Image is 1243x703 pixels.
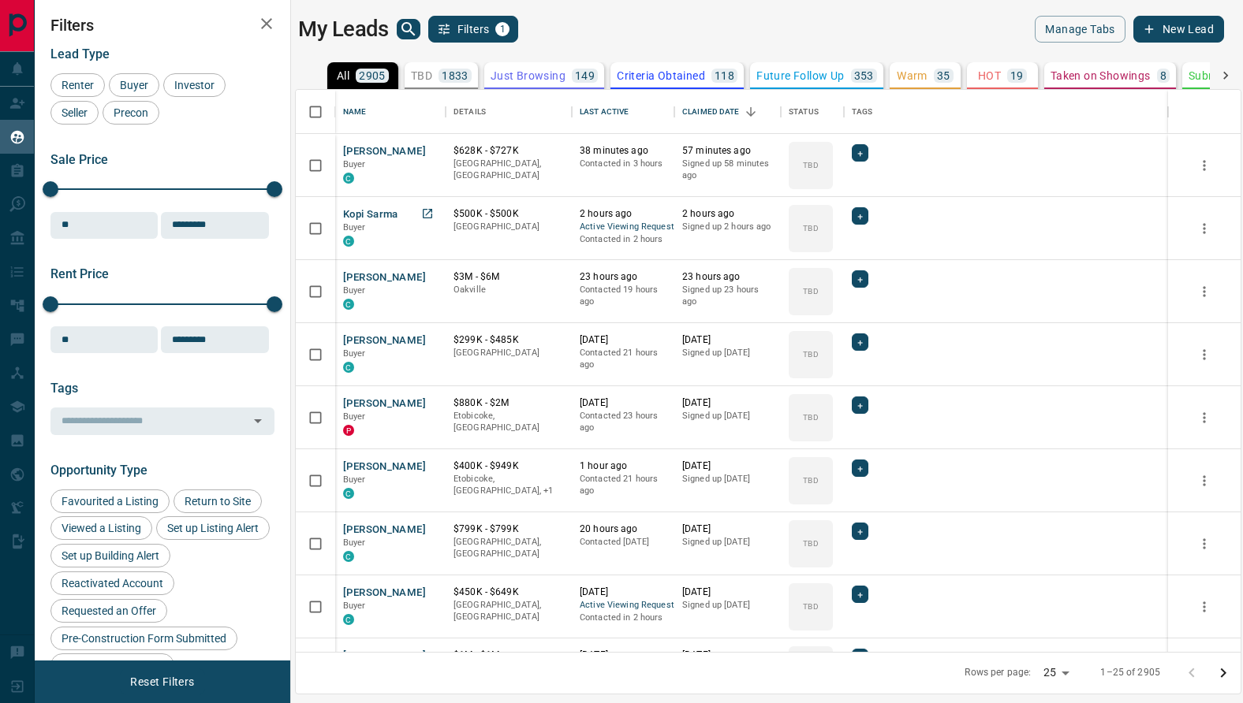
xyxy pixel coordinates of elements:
p: Oakville [454,284,564,296]
p: 35 [937,70,950,81]
button: more [1193,406,1216,430]
p: Signed up [DATE] [682,536,773,549]
p: 1833 [442,70,468,81]
button: more [1193,595,1216,619]
span: Opportunity Type [50,463,147,478]
span: Buyer [343,348,366,359]
p: Taken on Showings [1051,70,1151,81]
div: Set up Listing Alert [156,516,270,540]
p: 8 [1160,70,1166,81]
p: [GEOGRAPHIC_DATA], [GEOGRAPHIC_DATA] [454,158,564,182]
span: Buyer [343,411,366,422]
span: Renter [56,79,99,91]
span: Requested an Offer [56,604,162,617]
button: [PERSON_NAME] [343,396,426,411]
p: [DATE] [580,333,666,347]
p: Signed up [DATE] [682,410,773,422]
span: Investor [169,79,220,91]
p: TBD [803,285,818,297]
div: + [852,523,868,540]
div: Name [335,90,446,134]
div: Details [446,90,572,134]
p: [GEOGRAPHIC_DATA] [454,221,564,233]
span: Seller [56,106,93,119]
button: more [1193,532,1216,556]
div: + [852,207,868,225]
p: 118 [715,70,734,81]
div: Return to Site [174,489,262,513]
p: All [337,70,349,81]
p: [DATE] [580,649,666,662]
span: Viewed a Listing [56,522,147,534]
p: Signed up 23 hours ago [682,284,773,308]
div: condos.ca [343,173,354,184]
span: Return to Site [179,495,256,508]
div: Last Active [572,90,674,134]
p: 353 [854,70,874,81]
p: Contacted 21 hours ago [580,347,666,371]
div: Renter [50,73,105,97]
p: $1M - $1M [454,649,564,662]
div: Requested a Viewing [50,653,174,677]
p: TBD [803,411,818,423]
div: + [852,459,868,477]
p: Signed up 2 hours ago [682,221,773,233]
button: Open [247,410,269,432]
div: Requested an Offer [50,599,167,623]
span: + [857,397,863,413]
p: $500K - $500K [454,207,564,221]
p: Rows per page: [965,666,1031,679]
span: + [857,145,863,161]
span: Buyer [343,601,366,611]
h1: My Leads [298,17,389,42]
div: Last Active [580,90,629,134]
div: condos.ca [343,362,354,373]
div: condos.ca [343,614,354,625]
span: + [857,523,863,539]
p: Signed up [DATE] [682,347,773,359]
span: Active Viewing Request [580,599,666,612]
span: + [857,460,863,476]
span: Favourited a Listing [56,495,164,508]
p: Future Follow Up [756,70,844,81]
button: [PERSON_NAME] [343,333,426,348]
p: HOT [978,70,1001,81]
p: $880K - $2M [454,396,564,410]
button: [PERSON_NAME] [343,144,426,159]
p: 149 [575,70,595,81]
span: Sale Price [50,152,108,167]
button: [PERSON_NAME] [343,459,426,474]
p: 20 hours ago [580,523,666,536]
span: Pre-Construction Form Submitted [56,632,232,645]
span: Rent Price [50,266,109,281]
button: [PERSON_NAME] [343,649,426,664]
div: Precon [103,101,159,125]
p: TBD [803,348,818,360]
span: + [857,649,863,665]
p: $799K - $799K [454,523,564,536]
button: search button [397,19,420,39]
div: property.ca [343,425,354,436]
p: [DATE] [580,396,666,410]
span: Set up Listing Alert [162,522,264,534]
div: Name [343,90,367,134]
span: Set up Building Alert [56,549,165,562]
div: Investor [163,73,226,97]
button: more [1193,343,1216,366]
span: Buyer [343,537,366,548]
div: + [852,144,868,162]
button: Go to next page [1208,657,1239,689]
p: TBD [803,601,818,612]
p: $400K - $949K [454,459,564,473]
span: 1 [497,24,508,35]
p: $628K - $727K [454,144,564,158]
p: 2905 [359,70,386,81]
p: [DATE] [682,586,773,599]
div: condos.ca [343,299,354,310]
div: + [852,649,868,666]
button: more [1193,217,1216,240]
div: + [852,586,868,603]
div: Tags [852,90,873,134]
p: Contacted 19 hours ago [580,284,666,308]
span: Buyer [343,285,366,296]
